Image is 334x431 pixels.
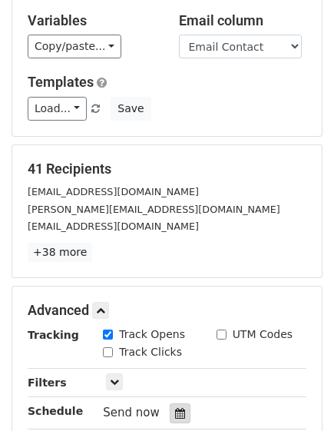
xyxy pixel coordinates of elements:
h5: Advanced [28,302,306,319]
h5: 41 Recipients [28,161,306,177]
small: [EMAIL_ADDRESS][DOMAIN_NAME] [28,220,199,232]
a: Templates [28,74,94,90]
h5: Variables [28,12,156,29]
label: UTM Codes [233,327,293,343]
h5: Email column [179,12,307,29]
a: Copy/paste... [28,35,121,58]
strong: Filters [28,376,67,389]
strong: Tracking [28,329,79,341]
a: +38 more [28,243,92,262]
button: Save [111,97,150,121]
a: Load... [28,97,87,121]
label: Track Clicks [119,344,182,360]
label: Track Opens [119,327,185,343]
span: Send now [103,406,160,419]
small: [EMAIL_ADDRESS][DOMAIN_NAME] [28,186,199,197]
small: [PERSON_NAME][EMAIL_ADDRESS][DOMAIN_NAME] [28,204,280,215]
iframe: Chat Widget [257,357,334,431]
strong: Schedule [28,405,83,417]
